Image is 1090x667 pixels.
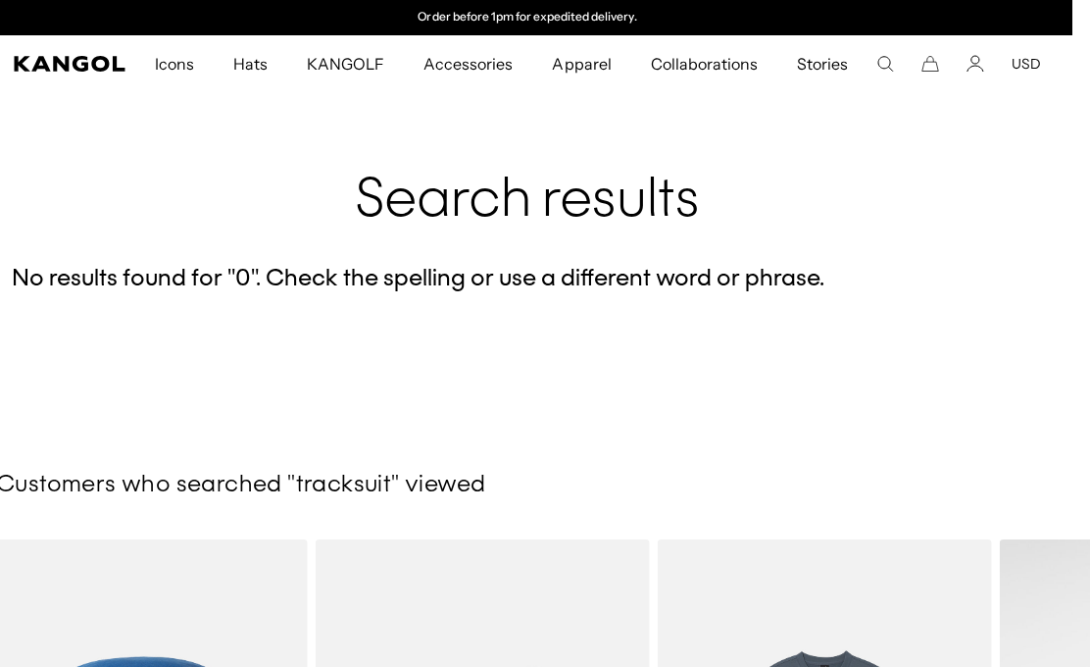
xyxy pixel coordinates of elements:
[876,55,894,73] summary: Search here
[797,35,848,92] span: Stories
[418,10,636,26] p: Order before 1pm for expedited delivery.
[307,35,384,92] span: KANGOLF
[155,35,194,92] span: Icons
[966,55,984,73] a: Account
[14,56,126,72] a: Kangol
[325,10,729,26] div: Announcement
[135,35,214,92] a: Icons
[214,35,287,92] a: Hats
[651,35,758,92] span: Collaborations
[325,10,729,26] div: 2 of 2
[1012,55,1041,73] button: USD
[777,35,867,92] a: Stories
[532,35,630,92] a: Apparel
[404,35,532,92] a: Accessories
[233,35,268,92] span: Hats
[12,265,1043,294] h5: No results found for " 0 ". Check the spelling or use a different word or phrase.
[287,35,404,92] a: KANGOLF
[423,35,513,92] span: Accessories
[325,10,729,26] slideshow-component: Announcement bar
[12,108,1043,233] h1: Search results
[552,35,611,92] span: Apparel
[921,55,939,73] button: Cart
[631,35,777,92] a: Collaborations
